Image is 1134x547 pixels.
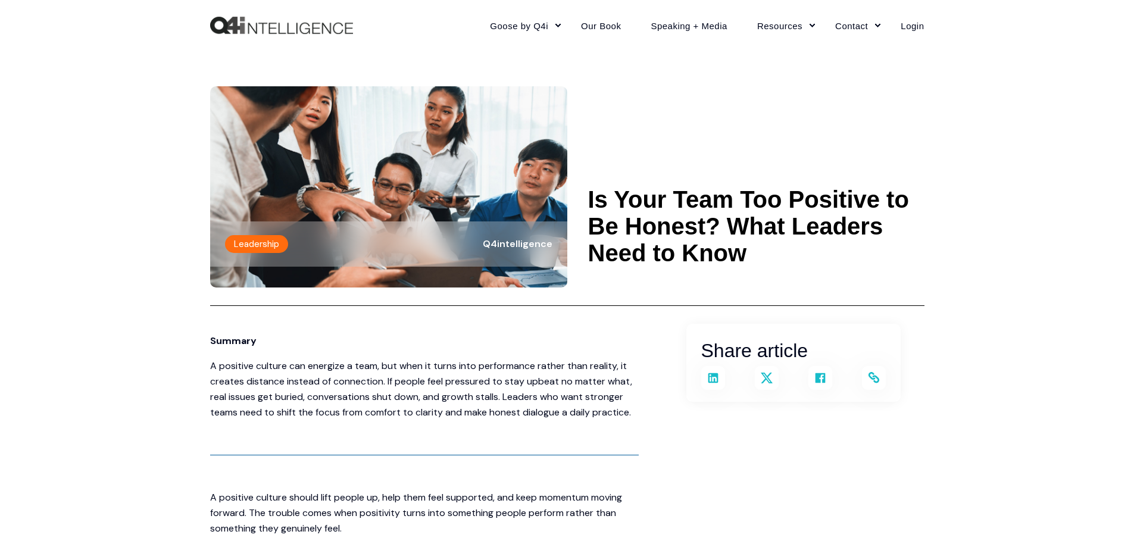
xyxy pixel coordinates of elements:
[210,86,567,287] img: A team, listening to each other's different perspectives
[701,336,886,366] h3: Share article
[225,235,288,253] label: Leadership
[210,358,639,420] p: A positive culture can energize a team, but when it turns into performance rather than reality, i...
[210,490,639,536] p: A positive culture should lift people up, help them feel supported, and keep momentum moving forw...
[210,17,353,35] img: Q4intelligence, LLC logo
[588,186,924,267] h1: Is Your Team Too Positive to Be Honest? What Leaders Need to Know
[210,17,353,35] a: Back to Home
[483,237,552,250] span: Q4intelligence
[210,335,257,347] strong: Summary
